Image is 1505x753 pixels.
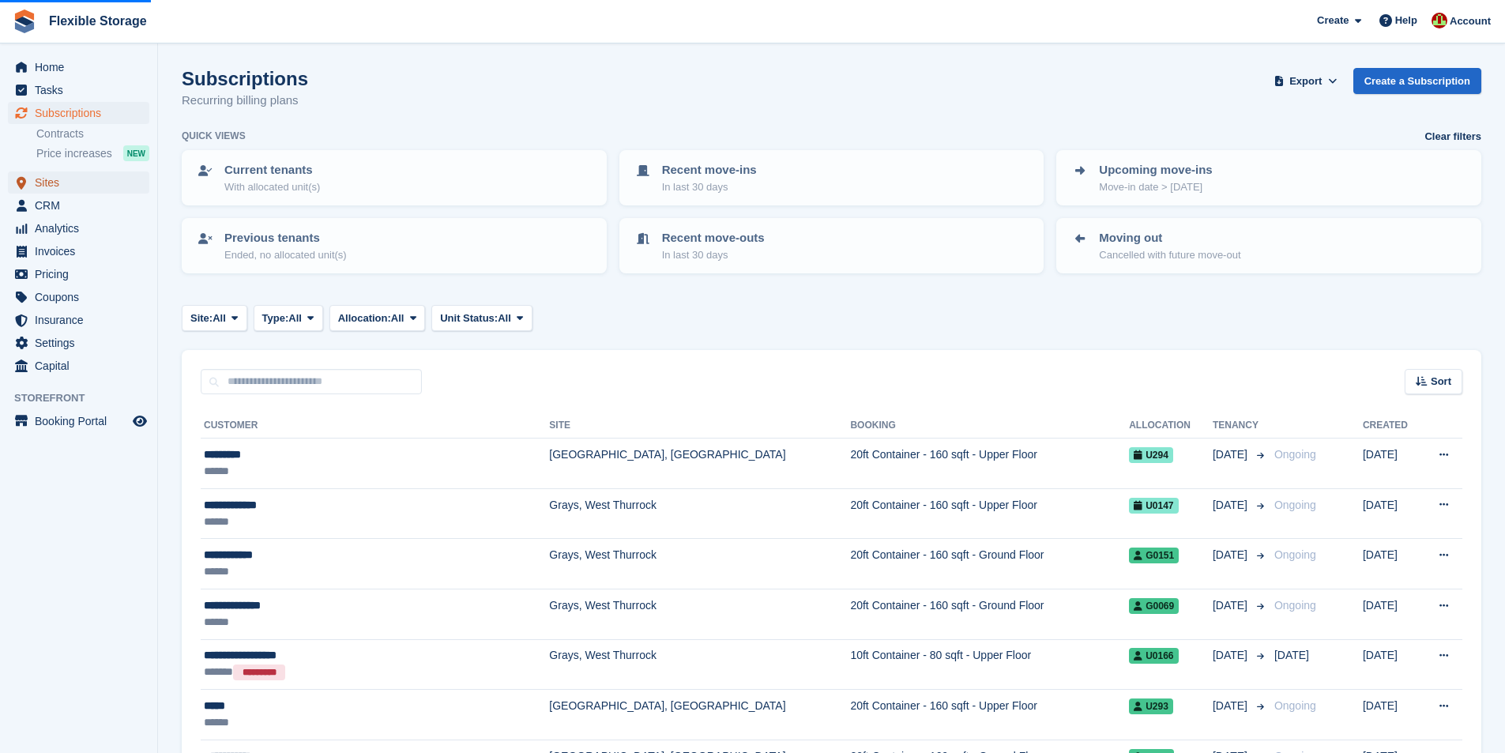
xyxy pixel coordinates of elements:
[850,690,1129,740] td: 20ft Container - 160 sqft - Upper Floor
[182,129,246,143] h6: Quick views
[36,126,149,141] a: Contracts
[182,68,308,89] h1: Subscriptions
[1363,439,1420,489] td: [DATE]
[43,8,153,34] a: Flexible Storage
[224,247,347,263] p: Ended, no allocated unit(s)
[35,332,130,354] span: Settings
[224,179,320,195] p: With allocated unit(s)
[35,309,130,331] span: Insurance
[1129,548,1179,563] span: G0151
[1213,413,1268,439] th: Tenancy
[183,220,605,272] a: Previous tenants Ended, no allocated unit(s)
[35,355,130,377] span: Capital
[1274,699,1316,712] span: Ongoing
[850,413,1129,439] th: Booking
[1363,589,1420,639] td: [DATE]
[35,286,130,308] span: Coupons
[1274,649,1309,661] span: [DATE]
[254,305,323,331] button: Type: All
[1450,13,1491,29] span: Account
[1213,446,1251,463] span: [DATE]
[549,539,850,589] td: Grays, West Thurrock
[549,589,850,639] td: Grays, West Thurrock
[1213,647,1251,664] span: [DATE]
[850,488,1129,539] td: 20ft Container - 160 sqft - Upper Floor
[1099,229,1240,247] p: Moving out
[8,79,149,101] a: menu
[1058,152,1480,204] a: Upcoming move-ins Move-in date > [DATE]
[1363,488,1420,539] td: [DATE]
[440,311,498,326] span: Unit Status:
[8,171,149,194] a: menu
[8,286,149,308] a: menu
[1129,598,1179,614] span: G0069
[8,217,149,239] a: menu
[1274,448,1316,461] span: Ongoing
[130,412,149,431] a: Preview store
[549,690,850,740] td: [GEOGRAPHIC_DATA], [GEOGRAPHIC_DATA]
[35,79,130,101] span: Tasks
[621,220,1043,272] a: Recent move-outs In last 30 days
[662,179,757,195] p: In last 30 days
[1317,13,1349,28] span: Create
[35,102,130,124] span: Subscriptions
[8,263,149,285] a: menu
[1431,374,1451,390] span: Sort
[213,311,226,326] span: All
[35,56,130,78] span: Home
[1432,13,1447,28] img: David Jones
[662,247,765,263] p: In last 30 days
[35,171,130,194] span: Sites
[1129,498,1178,514] span: U0147
[8,410,149,432] a: menu
[391,311,404,326] span: All
[1363,413,1420,439] th: Created
[850,589,1129,639] td: 20ft Container - 160 sqft - Ground Floor
[1274,548,1316,561] span: Ongoing
[8,102,149,124] a: menu
[549,488,850,539] td: Grays, West Thurrock
[224,229,347,247] p: Previous tenants
[1213,698,1251,714] span: [DATE]
[1129,648,1178,664] span: U0166
[8,332,149,354] a: menu
[549,413,850,439] th: Site
[1271,68,1341,94] button: Export
[850,639,1129,690] td: 10ft Container - 80 sqft - Upper Floor
[1058,220,1480,272] a: Moving out Cancelled with future move-out
[662,161,757,179] p: Recent move-ins
[262,311,289,326] span: Type:
[1363,690,1420,740] td: [DATE]
[431,305,532,331] button: Unit Status: All
[36,145,149,162] a: Price increases NEW
[182,92,308,110] p: Recurring billing plans
[1395,13,1417,28] span: Help
[1129,698,1173,714] span: U293
[36,146,112,161] span: Price increases
[201,413,549,439] th: Customer
[549,439,850,489] td: [GEOGRAPHIC_DATA], [GEOGRAPHIC_DATA]
[1099,179,1212,195] p: Move-in date > [DATE]
[1213,547,1251,563] span: [DATE]
[288,311,302,326] span: All
[8,240,149,262] a: menu
[621,152,1043,204] a: Recent move-ins In last 30 days
[1363,639,1420,690] td: [DATE]
[14,390,157,406] span: Storefront
[35,263,130,285] span: Pricing
[183,152,605,204] a: Current tenants With allocated unit(s)
[35,217,130,239] span: Analytics
[1129,447,1173,463] span: U294
[1353,68,1481,94] a: Create a Subscription
[1274,499,1316,511] span: Ongoing
[1424,129,1481,145] a: Clear filters
[338,311,391,326] span: Allocation:
[8,355,149,377] a: menu
[498,311,511,326] span: All
[8,194,149,216] a: menu
[182,305,247,331] button: Site: All
[8,309,149,331] a: menu
[1099,247,1240,263] p: Cancelled with future move-out
[549,639,850,690] td: Grays, West Thurrock
[35,410,130,432] span: Booking Portal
